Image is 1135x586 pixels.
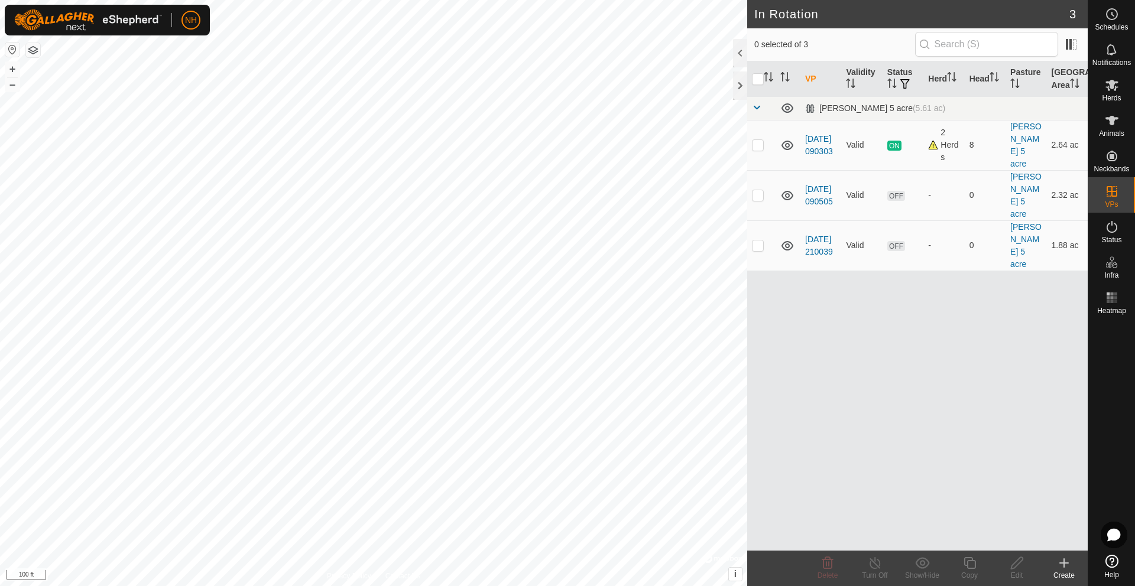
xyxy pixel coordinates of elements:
[965,61,1006,97] th: Head
[946,570,993,581] div: Copy
[1095,24,1128,31] span: Schedules
[887,191,905,201] span: OFF
[841,170,882,220] td: Valid
[887,241,905,251] span: OFF
[5,43,20,57] button: Reset Map
[846,80,855,90] p-sorticon: Activate to sort
[818,571,838,580] span: Delete
[754,38,915,51] span: 0 selected of 3
[1092,59,1131,66] span: Notifications
[1070,80,1079,90] p-sorticon: Activate to sort
[990,74,999,83] p-sorticon: Activate to sort
[928,189,959,201] div: -
[841,61,882,97] th: Validity
[1101,236,1121,243] span: Status
[1010,172,1042,219] a: [PERSON_NAME] 5 acre
[1099,130,1124,137] span: Animals
[1104,571,1119,578] span: Help
[965,170,1006,220] td: 0
[841,120,882,170] td: Valid
[780,74,790,83] p-sorticon: Activate to sort
[1105,201,1118,208] span: VPs
[14,9,162,31] img: Gallagher Logo
[947,74,956,83] p-sorticon: Activate to sort
[928,239,959,252] div: -
[5,62,20,76] button: +
[764,74,773,83] p-sorticon: Activate to sort
[851,570,899,581] div: Turn Off
[928,126,959,164] div: 2 Herds
[327,571,371,581] a: Privacy Policy
[883,61,923,97] th: Status
[754,7,1069,21] h2: In Rotation
[1102,95,1121,102] span: Herds
[1047,220,1088,271] td: 1.88 ac
[1047,61,1088,97] th: [GEOGRAPHIC_DATA] Area
[887,141,901,151] span: ON
[1094,165,1129,172] span: Neckbands
[1010,80,1020,90] p-sorticon: Activate to sort
[993,570,1040,581] div: Edit
[1047,170,1088,220] td: 2.32 ac
[1104,272,1118,279] span: Infra
[1010,122,1042,168] a: [PERSON_NAME] 5 acre
[1006,61,1046,97] th: Pasture
[734,569,737,579] span: i
[385,571,420,581] a: Contact Us
[805,184,833,206] a: [DATE] 090505
[923,61,964,97] th: Herd
[899,570,946,581] div: Show/Hide
[800,61,841,97] th: VP
[887,80,897,90] p-sorticon: Activate to sort
[965,220,1006,271] td: 0
[5,77,20,92] button: –
[26,43,40,57] button: Map Layers
[805,103,945,113] div: [PERSON_NAME] 5 acre
[1097,307,1126,314] span: Heatmap
[185,14,197,27] span: NH
[1047,120,1088,170] td: 2.64 ac
[1069,5,1076,23] span: 3
[805,134,833,156] a: [DATE] 090303
[1010,222,1042,269] a: [PERSON_NAME] 5 acre
[729,568,742,581] button: i
[913,103,945,113] span: (5.61 ac)
[965,120,1006,170] td: 8
[841,220,882,271] td: Valid
[805,235,833,256] a: [DATE] 210039
[915,32,1058,57] input: Search (S)
[1088,550,1135,583] a: Help
[1040,570,1088,581] div: Create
